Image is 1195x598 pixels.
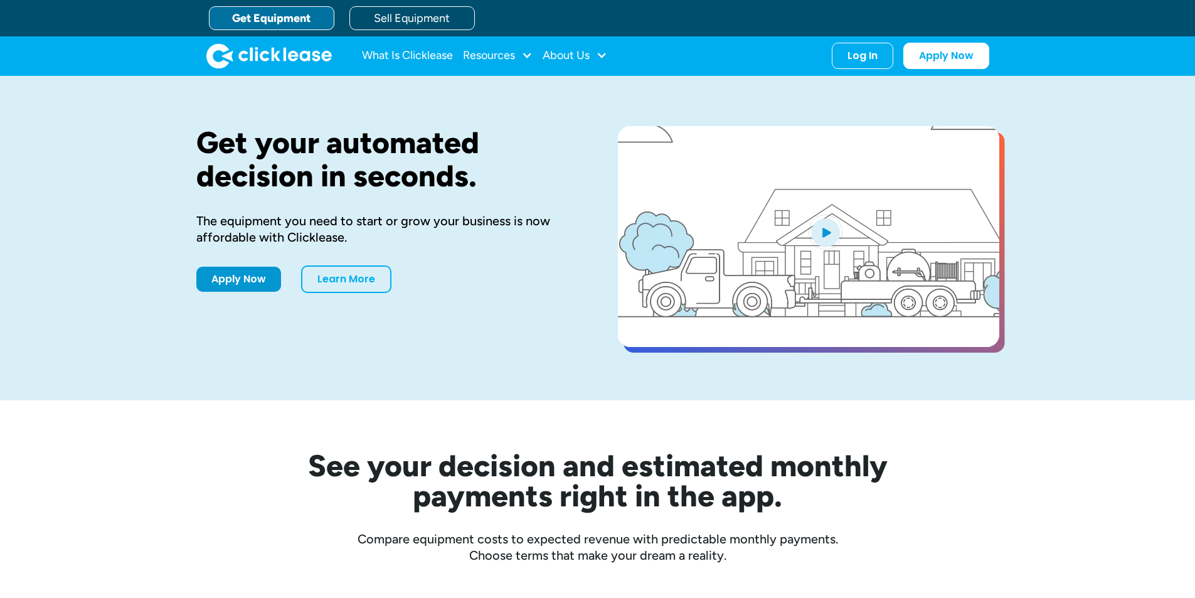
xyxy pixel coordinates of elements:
[196,126,578,193] h1: Get your automated decision in seconds.
[903,43,989,69] a: Apply Now
[362,43,453,68] a: What Is Clicklease
[618,126,999,347] a: open lightbox
[196,267,281,292] a: Apply Now
[247,451,949,511] h2: See your decision and estimated monthly payments right in the app.
[206,43,332,68] a: home
[543,43,607,68] div: About Us
[196,213,578,245] div: The equipment you need to start or grow your business is now affordable with Clicklease.
[847,50,878,62] div: Log In
[196,531,999,563] div: Compare equipment costs to expected revenue with predictable monthly payments. Choose terms that ...
[301,265,391,293] a: Learn More
[209,6,334,30] a: Get Equipment
[463,43,533,68] div: Resources
[349,6,475,30] a: Sell Equipment
[809,215,842,250] img: Blue play button logo on a light blue circular background
[206,43,332,68] img: Clicklease logo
